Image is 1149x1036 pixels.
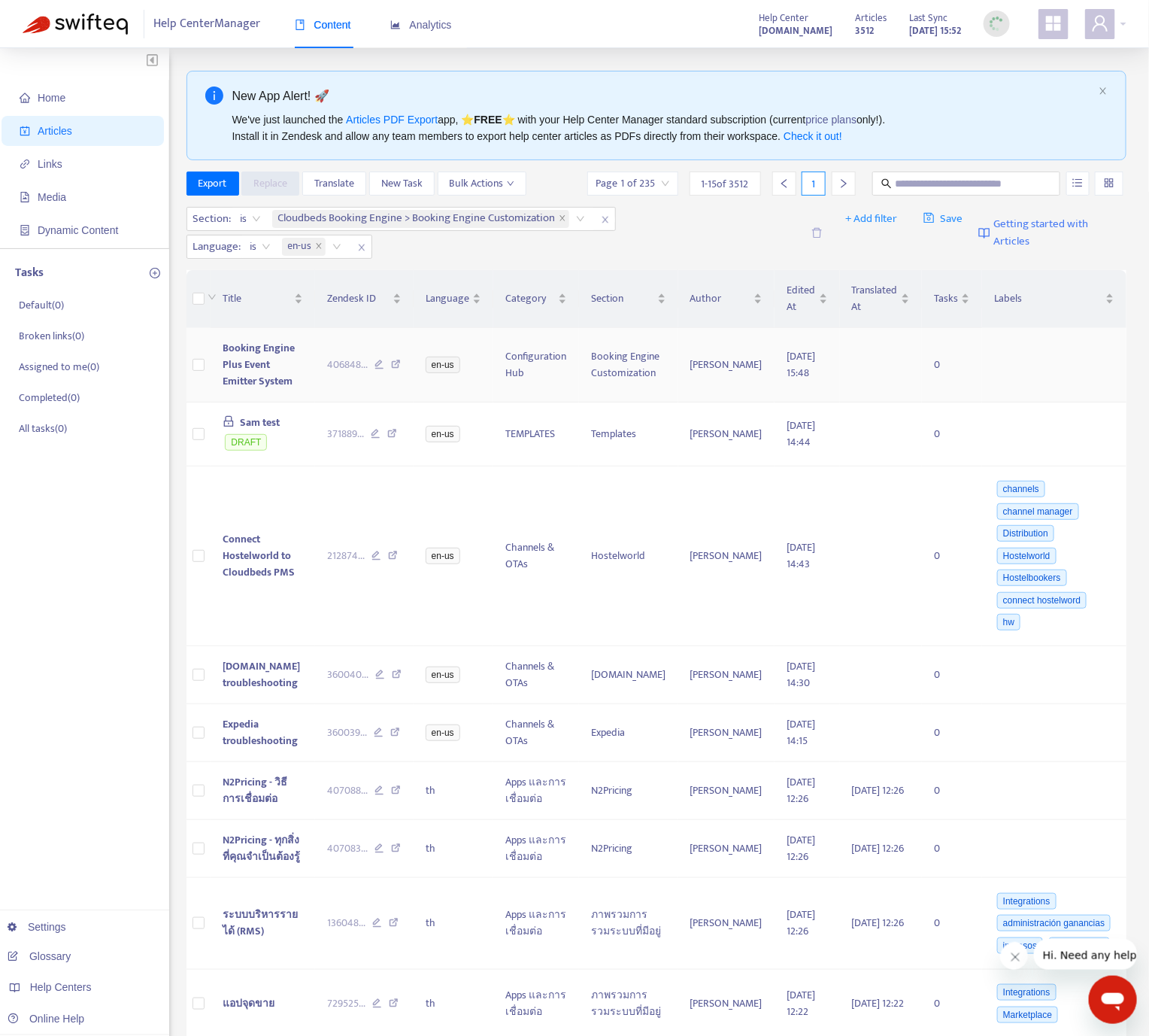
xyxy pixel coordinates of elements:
[579,878,678,970] td: ภาพรวมการรวมระบบที่มีอยู่
[1089,976,1137,1024] iframe: Button to launch messaging window
[507,180,514,187] span: down
[997,984,1057,1001] span: Integrations
[327,995,365,1012] span: 729525 ...
[922,270,982,328] th: Tasks
[579,646,678,704] td: [DOMAIN_NAME]
[922,878,982,970] td: 0
[579,403,678,466] td: Templates
[759,10,808,26] span: Help Center
[390,19,452,31] span: Analytics
[1034,939,1137,970] iframe: Message from company
[493,270,579,328] th: Category
[327,915,365,931] span: 136048 ...
[787,831,815,865] span: [DATE] 12:26
[997,503,1079,520] span: channel manager
[909,10,947,26] span: Last Sync
[20,126,30,136] span: account-book
[922,403,982,466] td: 0
[223,415,235,427] span: lock
[315,242,323,251] span: close
[787,417,815,451] span: [DATE] 14:44
[211,270,316,328] th: Title
[327,782,368,799] span: 407088 ...
[225,434,267,451] span: DRAFT
[923,212,935,223] span: save
[493,328,579,403] td: Configuration Hub
[909,23,961,39] strong: [DATE] 15:52
[759,23,832,39] strong: [DOMAIN_NAME]
[20,192,30,202] span: file-image
[315,270,414,328] th: Zendesk ID
[223,339,295,390] span: Booking Engine Plus Event Emitter System
[840,270,923,328] th: Translated At
[922,466,982,647] td: 0
[1099,87,1108,96] button: close
[690,290,750,307] span: Author
[775,270,840,328] th: Edited At
[1044,14,1063,32] span: appstore
[787,715,815,749] span: [DATE] 14:15
[579,328,678,403] td: Booking Engine Customization
[982,270,1126,328] th: Labels
[223,995,274,1012] span: แอปจุดขาย
[223,530,295,581] span: Connect Hostelworld to Cloudbeds PMS
[922,646,982,704] td: 0
[426,426,460,442] span: en-us
[223,773,287,807] span: N2Pricing - วิธีการเชื่อมต่อ
[997,570,1067,586] span: Hostelbookers
[596,211,615,229] span: close
[855,23,874,39] strong: 3512
[923,210,963,228] span: Save
[20,225,30,235] span: container
[450,175,514,192] span: Bulk Actions
[438,172,526,196] button: Bulk Actionsdown
[678,820,775,878] td: [PERSON_NAME]
[922,820,982,878] td: 0
[802,172,826,196] div: 1
[19,359,99,375] p: Assigned to me ( 0 )
[1066,172,1090,196] button: unordered-list
[282,238,326,256] span: en-us
[272,210,569,228] span: Cloudbeds Booking Engine > Booking Engine Customization
[223,831,300,865] span: N2Pricing - ทุกสิ่งที่คุณจำเป็นต้องรู้
[678,328,775,403] td: [PERSON_NAME]
[997,592,1087,609] span: connect hostelword
[787,658,815,691] span: [DATE] 14:30
[678,646,775,704] td: [PERSON_NAME]
[787,906,815,940] span: [DATE] 12:26
[314,175,354,192] span: Translate
[278,210,556,228] span: Cloudbeds Booking Engine > Booking Engine Customization
[8,1013,84,1025] a: Online Help
[187,235,244,258] span: Language :
[19,390,80,406] p: Completed ( 0 )
[678,270,775,328] th: Author
[1091,14,1109,32] span: user
[759,22,832,39] a: [DOMAIN_NAME]
[327,725,367,741] span: 360039 ...
[787,986,815,1020] span: [DATE] 12:22
[997,937,1043,954] span: ingresos
[1072,178,1083,188] span: unordered-list
[579,762,678,820] td: N2Pricing
[779,178,790,189] span: left
[288,238,312,256] span: en-us
[414,270,493,328] th: Language
[232,87,1093,105] div: New App Alert! 🚀
[852,995,905,1012] span: [DATE] 12:22
[1049,937,1110,954] span: Marketplace
[787,773,815,807] span: [DATE] 12:26
[678,762,775,820] td: [PERSON_NAME]
[38,224,118,236] span: Dynamic Content
[426,548,460,564] span: en-us
[150,268,160,278] span: plus-circle
[579,466,678,647] td: Hostelworld
[426,357,460,373] span: en-us
[223,658,300,691] span: [DOMAIN_NAME] troubleshooting
[369,172,435,196] button: New Task
[8,950,71,962] a: Glossary
[8,921,66,933] a: Settings
[787,348,815,381] span: [DATE] 15:48
[579,820,678,878] td: N2Pricing
[505,290,555,307] span: Category
[232,111,1093,144] div: We've just launched the app, ⭐ ⭐️ with your Help Center Manager standard subscription (current on...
